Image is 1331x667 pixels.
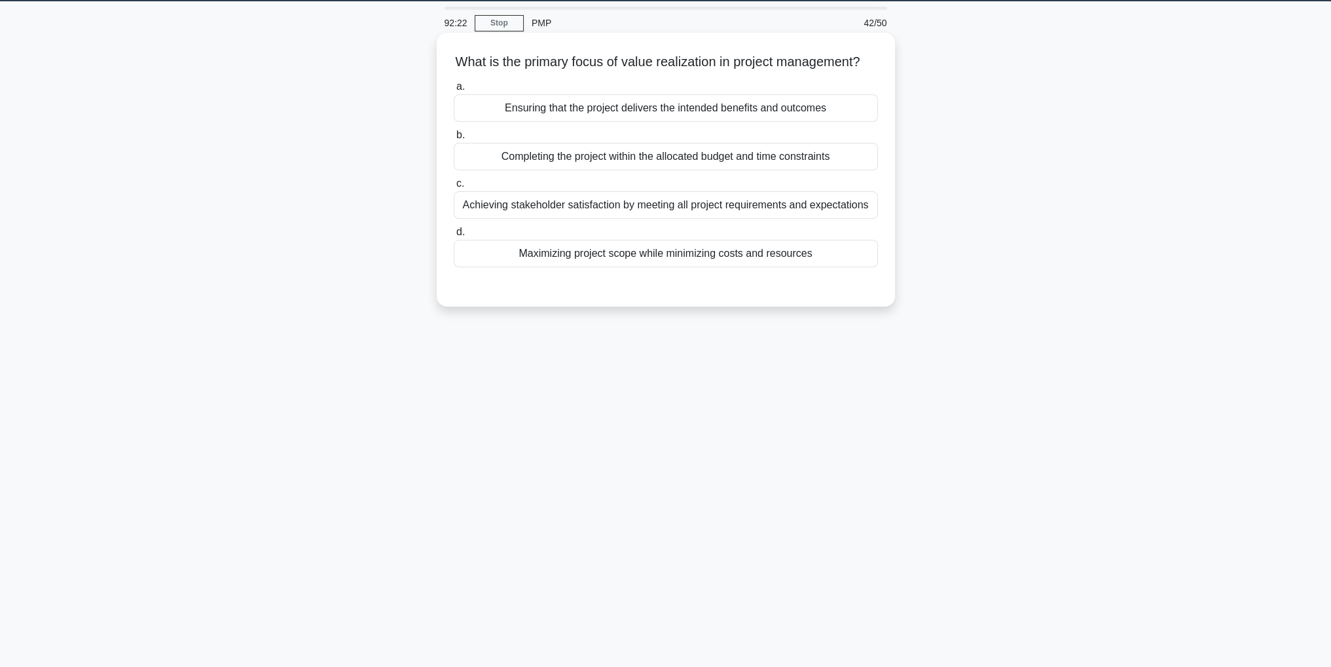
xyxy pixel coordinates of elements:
[818,10,895,36] div: 42/50
[456,226,465,237] span: d.
[456,81,465,92] span: a.
[456,178,464,189] span: c.
[454,191,878,219] div: Achieving stakeholder satisfaction by meeting all project requirements and expectations
[524,10,704,36] div: PMP
[454,94,878,122] div: Ensuring that the project delivers the intended benefits and outcomes
[475,15,524,31] a: Stop
[454,240,878,267] div: Maximizing project scope while minimizing costs and resources
[456,129,465,140] span: b.
[452,54,879,71] h5: What is the primary focus of value realization in project management?
[437,10,475,36] div: 92:22
[454,143,878,170] div: Completing the project within the allocated budget and time constraints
